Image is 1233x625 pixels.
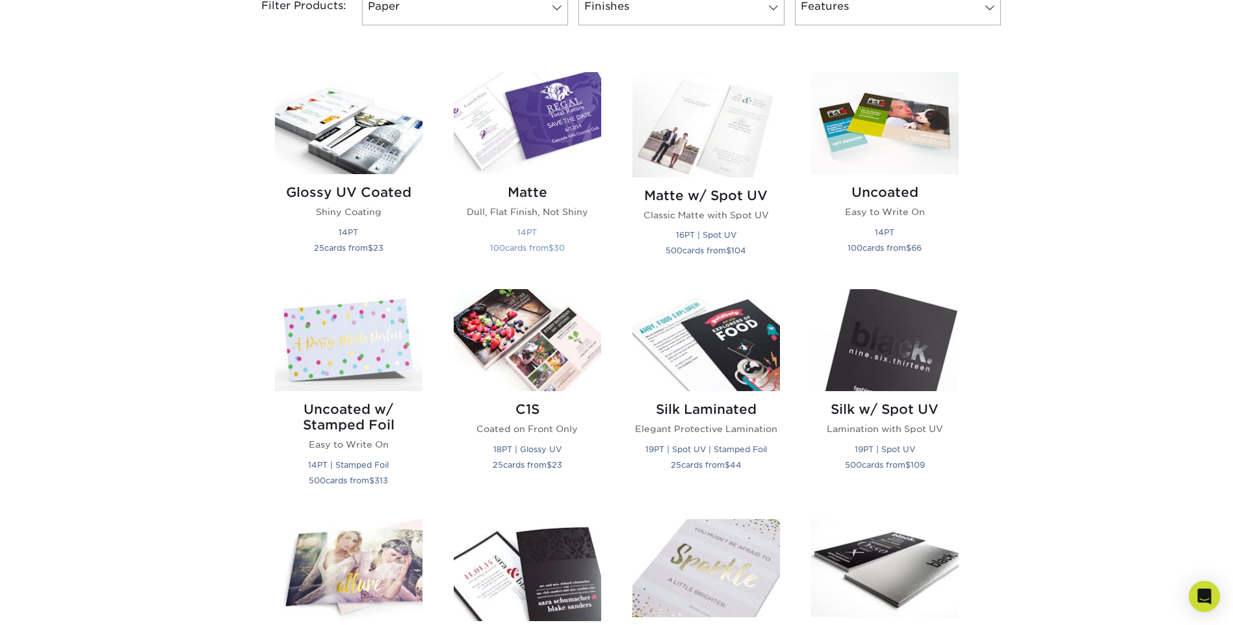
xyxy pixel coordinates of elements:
span: $ [906,243,911,253]
span: 66 [911,243,922,253]
a: Matte w/ Spot UV Postcards Matte w/ Spot UV Classic Matte with Spot UV 16PT | Spot UV 500cards fr... [632,72,780,274]
a: Glossy UV Coated Postcards Glossy UV Coated Shiny Coating 14PT 25cards from$23 [275,72,422,274]
img: Uncoated w/ Stamped Foil Postcards [275,289,422,391]
h2: Glossy UV Coated [275,185,422,200]
img: Silk w/ Stamped Foil Postcards [275,519,422,621]
small: cards from [666,246,746,255]
h2: Uncoated w/ Stamped Foil [275,402,422,433]
span: 25 [671,460,681,470]
a: Uncoated w/ Stamped Foil Postcards Uncoated w/ Stamped Foil Easy to Write On 14PT | Stamped Foil ... [275,289,422,503]
small: 16PT | Spot UV [676,230,736,240]
p: Easy to Write On [275,438,422,451]
span: 25 [493,460,503,470]
p: Coated on Front Only [454,422,601,435]
small: cards from [845,460,925,470]
small: 19PT | Spot UV [855,444,915,454]
small: cards from [309,476,388,485]
small: cards from [493,460,562,470]
img: Silk w/ Spot UV Postcards [811,289,959,391]
a: Matte Postcards Matte Dull, Flat Finish, Not Shiny 14PT 100cards from$30 [454,72,601,274]
small: cards from [848,243,922,253]
span: 23 [373,243,383,253]
h2: Silk w/ Spot UV [811,402,959,417]
span: $ [369,476,374,485]
span: $ [549,243,554,253]
span: 25 [314,243,324,253]
h2: C1S [454,402,601,417]
span: $ [368,243,373,253]
small: 14PT [339,227,358,237]
small: cards from [314,243,383,253]
span: 100 [848,243,863,253]
h2: Matte w/ Spot UV [632,188,780,203]
a: Silk Laminated Postcards Silk Laminated Elegant Protective Lamination 19PT | Spot UV | Stamped Fo... [632,289,780,503]
p: Elegant Protective Lamination [632,422,780,435]
p: Lamination with Spot UV [811,422,959,435]
a: Uncoated Postcards Uncoated Easy to Write On 14PT 100cards from$66 [811,72,959,274]
a: C1S Postcards C1S Coated on Front Only 18PT | Glossy UV 25cards from$23 [454,289,601,503]
p: Dull, Flat Finish, Not Shiny [454,205,601,218]
img: Matte Postcards [454,72,601,174]
small: cards from [671,460,742,470]
div: Open Intercom Messenger [1189,581,1220,612]
span: 109 [911,460,925,470]
span: $ [547,460,552,470]
small: 14PT [517,227,537,237]
img: C1S Postcards [454,289,601,391]
span: 500 [666,246,682,255]
h2: Silk Laminated [632,402,780,417]
span: 30 [554,243,565,253]
h2: Uncoated [811,185,959,200]
span: 100 [490,243,505,253]
span: 313 [374,476,388,485]
small: 19PT | Spot UV | Stamped Foil [645,444,767,454]
p: Easy to Write On [811,205,959,218]
span: 500 [309,476,326,485]
span: 44 [730,460,742,470]
small: cards from [490,243,565,253]
span: $ [726,246,731,255]
small: 14PT [875,227,894,237]
img: Spot UV Postcards [454,519,601,621]
span: 500 [845,460,862,470]
span: $ [725,460,730,470]
span: 23 [552,460,562,470]
img: Inline Foil Postcards [632,519,780,617]
small: 18PT | Glossy UV [493,444,562,454]
p: Classic Matte with Spot UV [632,209,780,222]
img: Inline Foil w/ Glossy UV Postcards [811,519,959,617]
span: 104 [731,246,746,255]
a: Silk w/ Spot UV Postcards Silk w/ Spot UV Lamination with Spot UV 19PT | Spot UV 500cards from$109 [811,289,959,503]
img: Uncoated Postcards [811,72,959,174]
img: Silk Laminated Postcards [632,289,780,391]
img: Matte w/ Spot UV Postcards [632,72,780,177]
small: 14PT | Stamped Foil [308,460,389,470]
p: Shiny Coating [275,205,422,218]
img: Glossy UV Coated Postcards [275,72,422,174]
h2: Matte [454,185,601,200]
span: $ [905,460,911,470]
